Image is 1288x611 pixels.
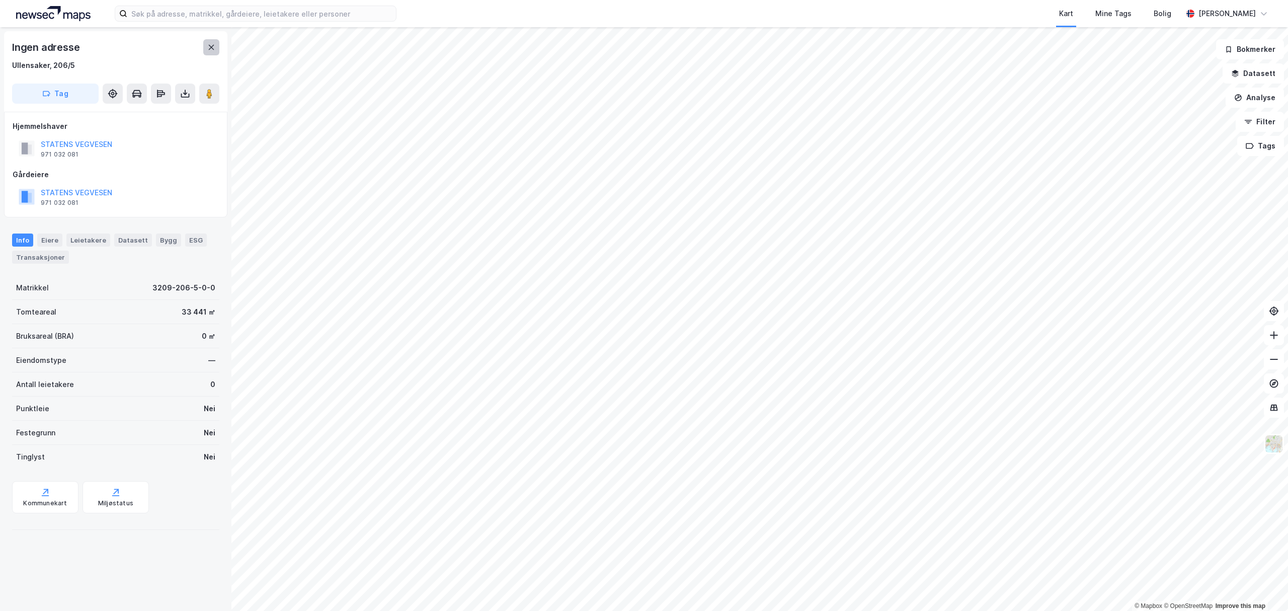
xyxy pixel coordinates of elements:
[1059,8,1073,20] div: Kart
[41,199,78,207] div: 971 032 081
[12,251,69,264] div: Transaksjoner
[1216,602,1265,609] a: Improve this map
[1164,602,1213,609] a: OpenStreetMap
[37,234,62,247] div: Eiere
[16,451,45,463] div: Tinglyst
[210,378,215,391] div: 0
[16,427,55,439] div: Festegrunn
[16,282,49,294] div: Matrikkel
[1095,8,1132,20] div: Mine Tags
[1198,8,1256,20] div: [PERSON_NAME]
[1237,136,1284,156] button: Tags
[182,306,215,318] div: 33 441 ㎡
[185,234,207,247] div: ESG
[114,234,152,247] div: Datasett
[1216,39,1284,59] button: Bokmerker
[1226,88,1284,108] button: Analyse
[152,282,215,294] div: 3209-206-5-0-0
[1135,602,1162,609] a: Mapbox
[127,6,396,21] input: Søk på adresse, matrikkel, gårdeiere, leietakere eller personer
[16,354,66,366] div: Eiendomstype
[12,84,99,104] button: Tag
[98,499,133,507] div: Miljøstatus
[12,234,33,247] div: Info
[41,150,78,159] div: 971 032 081
[1264,434,1283,453] img: Z
[66,234,110,247] div: Leietakere
[16,378,74,391] div: Antall leietakere
[12,39,82,55] div: Ingen adresse
[13,169,219,181] div: Gårdeiere
[204,451,215,463] div: Nei
[16,403,49,415] div: Punktleie
[156,234,181,247] div: Bygg
[16,306,56,318] div: Tomteareal
[13,120,219,132] div: Hjemmelshaver
[1154,8,1171,20] div: Bolig
[208,354,215,366] div: —
[1223,63,1284,84] button: Datasett
[23,499,67,507] div: Kommunekart
[1238,563,1288,611] div: Chatt-widget
[16,6,91,21] img: logo.a4113a55bc3d86da70a041830d287a7e.svg
[12,59,75,71] div: Ullensaker, 206/5
[204,403,215,415] div: Nei
[16,330,74,342] div: Bruksareal (BRA)
[1236,112,1284,132] button: Filter
[202,330,215,342] div: 0 ㎡
[1238,563,1288,611] iframe: Chat Widget
[204,427,215,439] div: Nei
